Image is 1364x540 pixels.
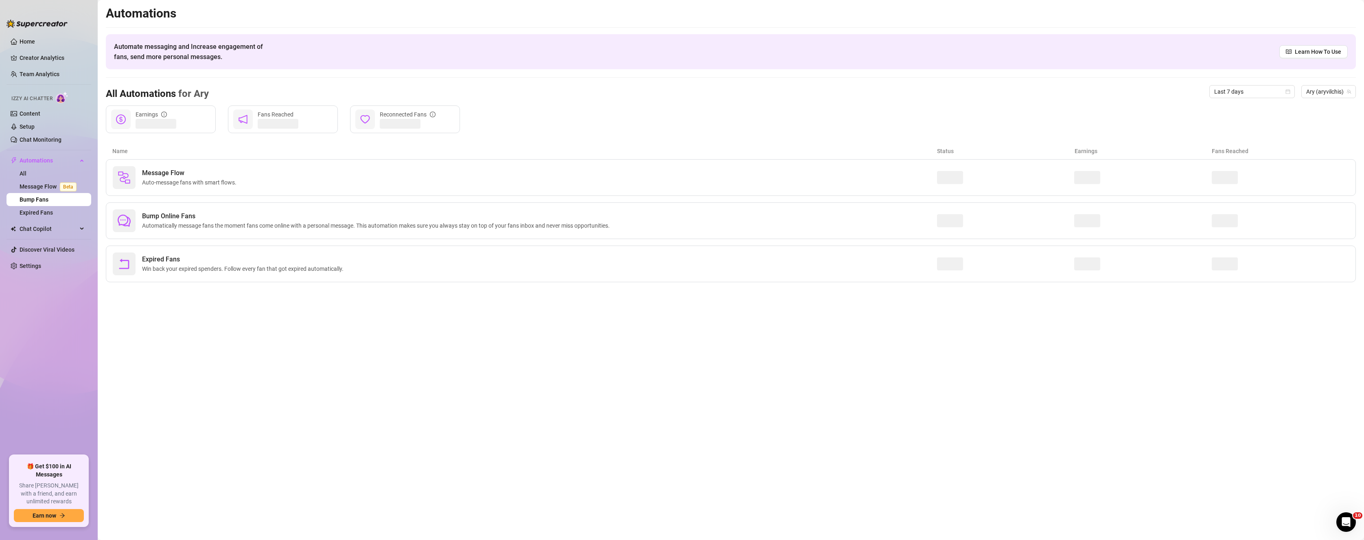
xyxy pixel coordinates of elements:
span: Automatically message fans the moment fans come online with a personal message. This automation m... [142,221,613,230]
a: Content [20,110,40,117]
span: Auto-message fans with smart flows. [142,178,240,187]
a: Chat Monitoring [20,136,61,143]
span: read [1286,49,1292,55]
a: Setup [20,123,35,130]
a: Settings [20,263,41,269]
iframe: Intercom live chat [1336,512,1356,532]
a: Team Analytics [20,71,59,77]
span: Learn How To Use [1295,47,1341,56]
span: 10 [1353,512,1362,519]
span: dollar [116,114,126,124]
h2: Automations [106,6,1356,21]
img: Chat Copilot [11,226,16,232]
article: Earnings [1075,147,1212,156]
article: Status [937,147,1075,156]
span: Message Flow [142,168,240,178]
a: Home [20,38,35,45]
a: Bump Fans [20,196,48,203]
a: Learn How To Use [1279,45,1348,58]
img: AI Chatter [56,92,68,103]
span: info-circle [161,112,167,117]
span: thunderbolt [11,157,17,164]
div: Reconnected Fans [380,110,436,119]
span: Izzy AI Chatter [11,95,53,103]
a: All [20,170,26,177]
span: Ary (aryvilchis) [1306,86,1351,98]
h3: All Automations [106,88,209,101]
article: Name [112,147,937,156]
button: Earn nowarrow-right [14,509,84,522]
span: comment [118,214,131,227]
span: Last 7 days [1214,86,1290,98]
span: arrow-right [59,513,65,518]
span: Expired Fans [142,255,347,264]
span: team [1346,89,1351,94]
span: Beta [60,182,77,191]
img: svg%3e [118,171,131,184]
img: logo-BBDzfeDw.svg [7,20,68,28]
span: heart [360,114,370,124]
span: Chat Copilot [20,222,77,235]
a: Expired Fans [20,209,53,216]
a: Discover Viral Videos [20,246,74,253]
span: rollback [118,257,131,270]
a: Creator Analytics [20,51,85,64]
span: 🎁 Get $100 in AI Messages [14,463,84,479]
span: calendar [1285,89,1290,94]
a: Message FlowBeta [20,183,80,190]
article: Fans Reached [1212,147,1349,156]
span: Share [PERSON_NAME] with a friend, and earn unlimited rewards [14,482,84,506]
span: Win back your expired spenders. Follow every fan that got expired automatically. [142,264,347,273]
span: info-circle [430,112,436,117]
span: Automate messaging and Increase engagement of fans, send more personal messages. [114,42,271,62]
span: Fans Reached [258,111,293,118]
span: Bump Online Fans [142,211,613,221]
span: for Ary [176,88,209,99]
span: notification [238,114,248,124]
span: Earn now [33,512,56,519]
div: Earnings [136,110,167,119]
span: Automations [20,154,77,167]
